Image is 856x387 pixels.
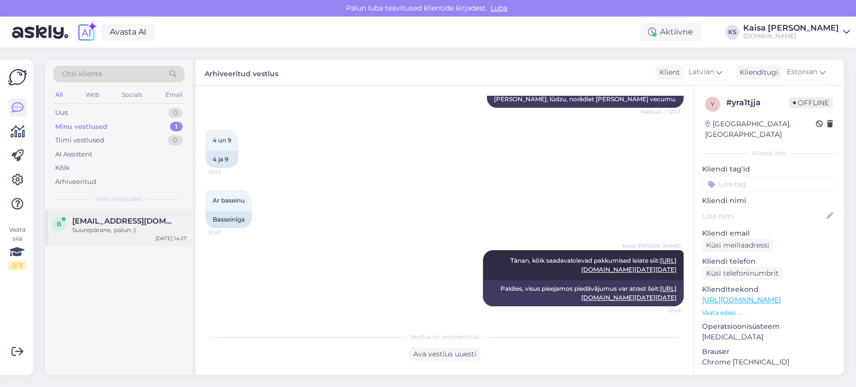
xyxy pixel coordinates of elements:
a: Kaisa [PERSON_NAME][DOMAIN_NAME] [743,24,850,40]
span: Ar baseinu [213,197,245,204]
div: AI Assistent [55,149,92,159]
span: 12:47 [209,168,246,176]
a: [URL][DOMAIN_NAME] [702,295,781,304]
input: Lisa nimi [703,211,824,222]
p: Operatsioonisüsteem [702,321,836,332]
p: Kliendi nimi [702,196,836,206]
div: Kaisa [PERSON_NAME] [743,24,839,32]
div: Arhiveeritud [55,177,96,187]
div: 2 / 3 [8,261,26,270]
div: [PERSON_NAME], lūdzu, norādiet [PERSON_NAME] vecumu. [487,91,683,108]
div: 4 ja 9 [206,151,238,168]
p: Brauser [702,346,836,357]
div: [GEOGRAPHIC_DATA], [GEOGRAPHIC_DATA] [705,119,816,140]
div: Klienditugi [736,67,778,78]
div: KS [725,25,739,39]
div: Web [84,88,101,101]
div: [DATE] 14:27 [155,235,187,242]
div: Uus [55,108,68,118]
div: 1 [170,122,183,132]
div: Paldies, visus pieejamos piedāvājumus var atrast šeit: [483,280,683,306]
div: Küsi meiliaadressi [702,239,773,252]
span: Vestlus on arhiveeritud [410,332,479,341]
span: Luba [487,4,510,13]
div: Email [163,88,185,101]
span: Latvian [689,67,714,78]
p: Kliendi tag'id [702,164,836,174]
span: y [711,100,715,108]
div: Suurepärane, palun :) [72,226,187,235]
div: Aktiivne [640,23,701,41]
div: Küsi telefoninumbrit [702,267,783,280]
div: 0 [168,135,183,145]
span: Kaisa [PERSON_NAME] [622,242,680,250]
span: 12:47 [209,229,246,236]
img: Askly Logo [8,68,27,87]
div: # yra1tjja [726,97,789,109]
div: 0 [168,108,183,118]
p: Vaata edasi ... [702,308,836,317]
p: Chrome [TECHNICAL_ID] [702,357,836,367]
span: 12:48 [643,307,680,314]
div: Kliendi info [702,149,836,158]
span: b [57,220,61,228]
label: Arhiveeritud vestlus [205,66,278,79]
div: Socials [120,88,144,101]
span: baibapetersone@inbox.lv [72,217,177,226]
p: [MEDICAL_DATA] [702,332,836,342]
span: Tänan, kõik saadavalolevad pakkumised leiate siit: [510,257,676,273]
div: Kõik [55,163,70,173]
p: Kliendi telefon [702,256,836,267]
div: Minu vestlused [55,122,107,132]
a: Avasta AI [101,24,155,41]
span: Minu vestlused [96,195,141,204]
span: Offline [789,97,833,108]
div: All [53,88,65,101]
span: 4 un 9 [213,136,231,144]
div: Vaata siia [8,225,26,270]
p: Klienditeekond [702,284,836,295]
img: explore-ai [76,22,97,43]
div: Tiimi vestlused [55,135,104,145]
span: Estonian [787,67,817,78]
div: Basseiniga [206,211,252,228]
span: Nähtud ✓ 12:47 [641,108,680,116]
input: Lisa tag [702,176,836,191]
p: Kliendi email [702,228,836,239]
div: Ava vestlus uuesti [409,347,480,361]
div: Klient [655,67,680,78]
span: Otsi kliente [62,69,102,79]
div: [DOMAIN_NAME] [743,32,839,40]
